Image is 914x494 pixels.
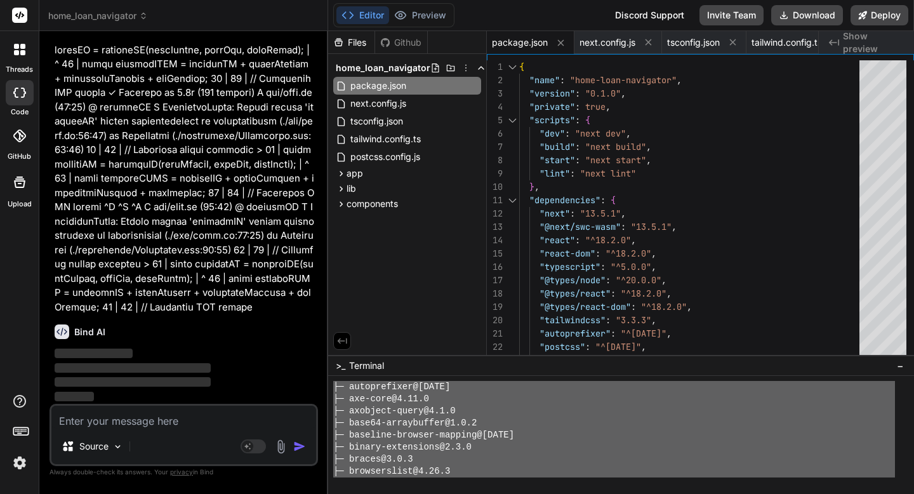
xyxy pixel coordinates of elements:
span: , [651,261,656,272]
div: 1 [487,60,503,74]
div: 9 [487,167,503,180]
span: , [661,274,666,286]
div: Click to collapse the range. [504,194,520,207]
div: 5 [487,114,503,127]
span: , [672,221,677,232]
span: : [570,168,575,179]
div: 6 [487,127,503,140]
div: 18 [487,287,503,300]
button: Deploy [851,5,908,25]
div: 22 [487,340,503,354]
span: "next" [540,208,570,219]
button: Editor [336,6,389,24]
span: { [585,114,590,126]
span: : [560,74,565,86]
span: "typescript" [540,261,600,272]
span: "version" [529,88,575,99]
div: 13 [487,220,503,234]
span: , [672,354,677,366]
div: Click to collapse the range. [504,60,520,74]
label: GitHub [8,151,31,162]
div: 10 [487,180,503,194]
span: : [600,194,606,206]
div: 14 [487,234,503,247]
div: Click to collapse the range. [504,114,520,127]
span: "name" [529,74,560,86]
span: ├─ braces@3.0.3 [333,453,413,465]
span: , [641,341,646,352]
span: "^5.0.0" [611,261,651,272]
label: threads [6,64,33,75]
span: "^[DATE]" [595,341,641,352]
span: : [600,261,606,272]
span: "react" [540,234,575,246]
span: "next dev" [575,128,626,139]
span: "postcss" [540,341,585,352]
span: "^18.2.0" [606,248,651,259]
span: Terminal [349,359,384,372]
div: 12 [487,207,503,220]
span: : [575,154,580,166]
span: "tailwindcss" [540,314,606,326]
span: ├─ binary-extensions@2.3.0 [333,441,472,453]
span: "0.1.0" [585,88,621,99]
span: ├─ browserslist@4.26.3 [333,465,451,477]
span: privacy [170,468,193,476]
img: attachment [274,439,288,454]
span: : [595,248,600,259]
span: tsconfig.json [349,114,404,129]
img: settings [9,452,30,474]
span: "lucide-react" [540,354,611,366]
span: : [606,274,611,286]
span: home_loan_navigator [336,62,430,74]
span: "next build" [585,141,646,152]
span: "^[DATE]" [621,328,666,339]
span: "^0.263.1" [621,354,672,366]
span: , [666,328,672,339]
span: "next start" [585,154,646,166]
span: : [611,288,616,299]
span: , [626,128,631,139]
span: "autoprefixer" [540,328,611,339]
span: "@next/swc-wasm" [540,221,621,232]
span: tailwind.config.ts [349,131,422,147]
span: : [606,314,611,326]
span: lib [347,182,356,195]
span: : [575,141,580,152]
span: : [585,341,590,352]
span: tailwind.config.ts [752,36,822,49]
span: : [631,301,636,312]
span: "build" [540,141,575,152]
span: , [621,88,626,99]
span: , [621,208,626,219]
h6: Bind AI [74,326,105,338]
span: "lint" [540,168,570,179]
span: , [534,181,540,192]
span: : [611,354,616,366]
div: 21 [487,327,503,340]
span: : [621,221,626,232]
span: package.json [349,78,407,93]
div: Github [375,36,427,49]
span: : [570,208,575,219]
div: 15 [487,247,503,260]
span: } [529,181,534,192]
label: code [11,107,29,117]
button: Preview [389,6,451,24]
span: app [347,167,363,180]
div: 17 [487,274,503,287]
span: next.config.js [580,36,635,49]
span: next.config.js [349,96,407,111]
span: package.json [492,36,548,49]
span: , [651,248,656,259]
span: , [646,154,651,166]
span: , [646,141,651,152]
span: : [575,234,580,246]
span: : [575,114,580,126]
div: Discord Support [607,5,692,25]
span: ├─ base64-arraybuffer@1.0.2 [333,417,477,429]
span: "@types/react" [540,288,611,299]
span: "^20.0.0" [616,274,661,286]
span: : [575,88,580,99]
button: − [894,356,906,376]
